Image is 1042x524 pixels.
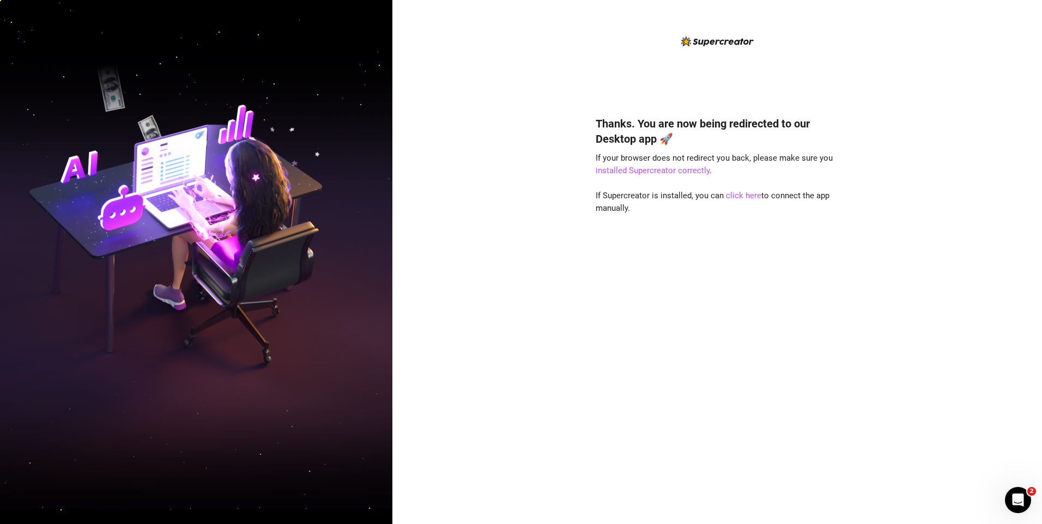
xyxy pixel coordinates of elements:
h4: Thanks. You are now being redirected to our Desktop app 🚀 [596,116,839,147]
span: If your browser does not redirect you back, please make sure you . [596,153,833,176]
img: logo-BBDzfeDw.svg [681,36,754,46]
a: installed Supercreator correctly [596,166,710,175]
a: click here [726,191,761,200]
span: 2 [1027,487,1036,496]
span: If Supercreator is installed, you can to connect the app manually. [596,191,829,214]
iframe: Intercom live chat [1005,487,1031,513]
